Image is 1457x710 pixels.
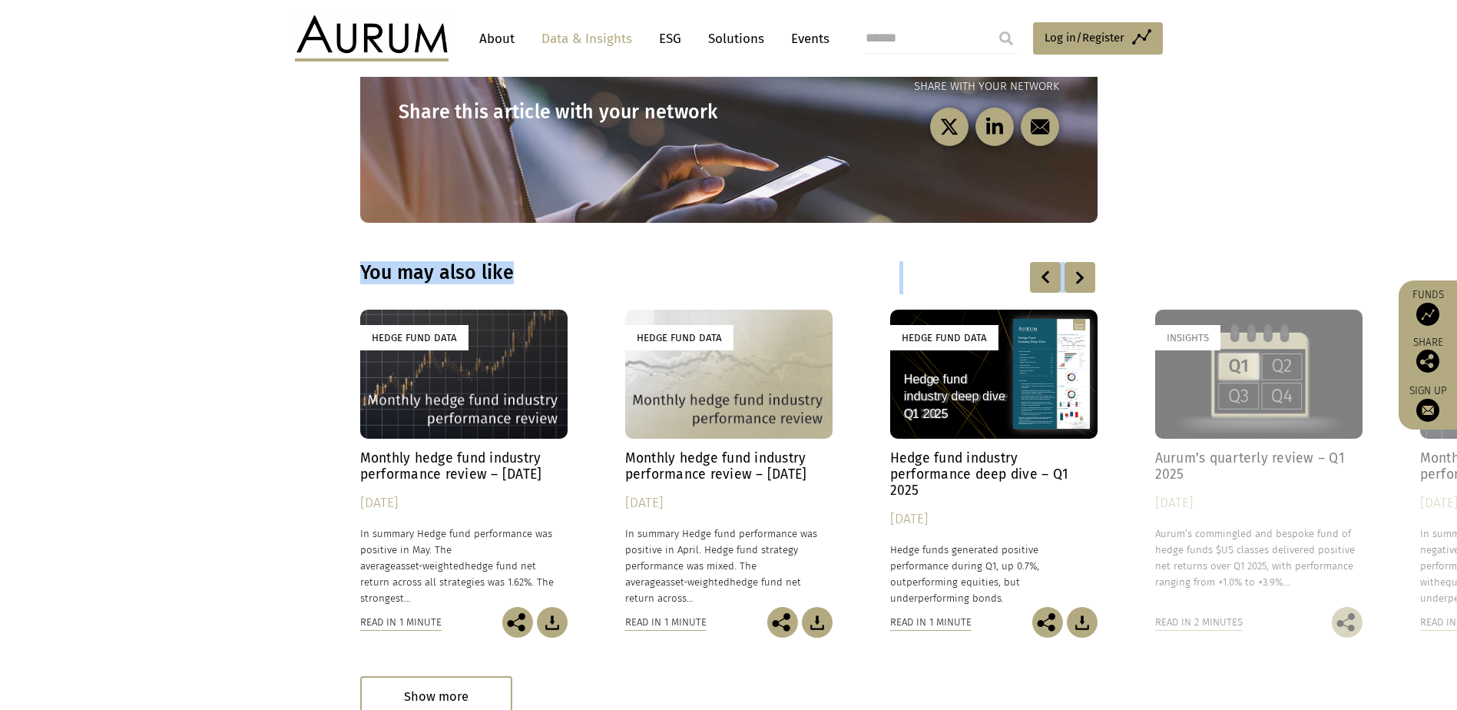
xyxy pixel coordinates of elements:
img: twitter-black.svg [939,118,959,137]
span: Log in/Register [1045,28,1124,47]
img: Share this post [502,607,533,638]
img: linkedin-black.svg [985,118,1004,137]
a: Data & Insights [534,25,640,53]
div: [DATE] [890,509,1098,530]
a: About [472,25,522,53]
p: Share with your network [729,78,1059,96]
h4: Monthly hedge fund industry performance review – [DATE] [625,450,833,483]
p: Hedge funds generated positive performance during Q1, up 0.7%, outperforming equities, but underp... [890,542,1098,607]
img: Access Funds [1416,303,1439,326]
h4: Aurum’s quarterly review – Q1 2025 [1155,450,1363,483]
div: Read in 1 minute [625,614,707,631]
div: [DATE] [625,493,833,514]
div: Read in 2 minutes [1155,614,1243,631]
a: Hedge Fund Data Monthly hedge fund industry performance review – [DATE] [DATE] In summary Hedge f... [625,310,833,607]
div: Insights [1155,325,1220,350]
a: Funds [1406,288,1449,326]
img: Sign up to our newsletter [1416,399,1439,422]
a: Sign up [1406,384,1449,422]
img: Share this post [1032,607,1063,638]
img: Share this post [1332,607,1363,638]
div: [DATE] [360,493,568,514]
a: Solutions [700,25,772,53]
div: Read in 1 minute [360,614,442,631]
h4: Monthly hedge fund industry performance review – [DATE] [360,450,568,483]
div: Read in 1 minute [890,614,972,631]
a: Log in/Register [1033,22,1163,55]
img: email-black.svg [1030,118,1049,137]
span: asset-weighted [396,560,465,572]
span: asset-weighted [661,576,730,588]
a: Hedge Fund Data Monthly hedge fund industry performance review – [DATE] [DATE] In summary Hedge f... [360,310,568,607]
div: [DATE] [1155,493,1363,514]
div: Hedge Fund Data [360,325,469,350]
p: In summary Hedge fund performance was positive in April. Hedge fund strategy performance was mixe... [625,526,833,607]
a: Events [783,25,829,53]
div: Hedge Fund Data [625,325,733,350]
input: Submit [991,23,1022,54]
h3: Share this article with your network [399,101,729,124]
h3: You may also like [360,261,899,284]
a: ESG [651,25,689,53]
p: In summary Hedge fund performance was positive in May. The average hedge fund net return across a... [360,526,568,607]
img: Share this post [767,607,798,638]
img: Download Article [1067,607,1098,638]
img: Download Article [802,607,833,638]
a: Hedge Fund Data Hedge fund industry performance deep dive – Q1 2025 [DATE] Hedge funds generated ... [890,310,1098,607]
img: Aurum [295,15,449,61]
div: Share [1406,337,1449,373]
img: Download Article [537,607,568,638]
div: Hedge Fund Data [890,325,998,350]
img: Share this post [1416,350,1439,373]
h4: Hedge fund industry performance deep dive – Q1 2025 [890,450,1098,499]
p: Aurum’s commingled and bespoke fund of hedge funds $US classes delivered positive net returns ove... [1155,526,1363,591]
